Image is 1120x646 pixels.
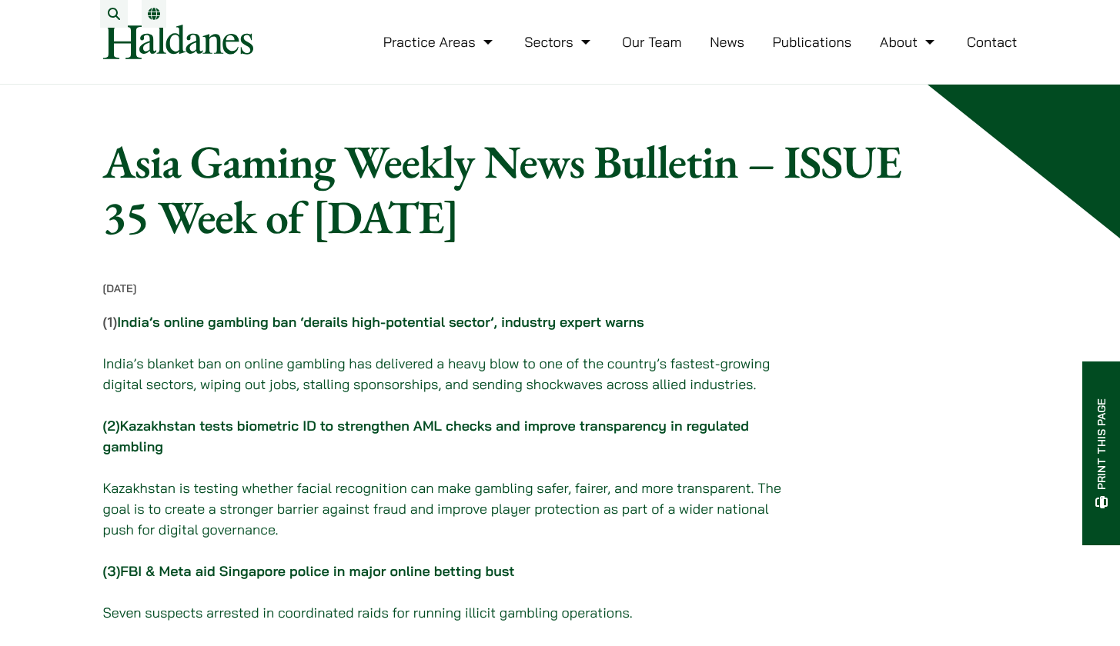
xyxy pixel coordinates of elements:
a: Contact [967,33,1018,51]
a: India’s online gambling ban ‘derails high-potential sector’, industry expert warns [117,313,644,331]
a: FBI & Meta aid Singapore police in major online betting bust [120,562,514,580]
p: Kazakhstan is testing whether facial recognition can make gambling safer, fairer, and more transp... [103,478,789,540]
time: [DATE] [103,281,137,295]
a: Practice Areas [383,33,496,51]
a: About [880,33,938,51]
p: India’s blanket ban on online gambling has delivered a heavy blow to one of the country’s fastest... [103,353,789,395]
a: Kazakhstan tests biometric ID to strengthen AML checks and improve transparency in regulated gamb... [103,417,750,455]
strong: (2) [103,417,120,435]
strong: (3) [103,562,121,580]
h1: Asia Gaming Weekly News Bulletin – ISSUE 35 Week of [DATE] [103,134,902,245]
a: Our Team [622,33,681,51]
strong: (1) [103,313,644,331]
p: Seven suspects arrested in coordinated raids for running illicit gambling operations. [103,602,789,623]
a: News [710,33,744,51]
a: Publications [773,33,852,51]
img: Logo of Haldanes [103,25,253,59]
a: Switch to EN [148,8,160,20]
a: Sectors [524,33,593,51]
